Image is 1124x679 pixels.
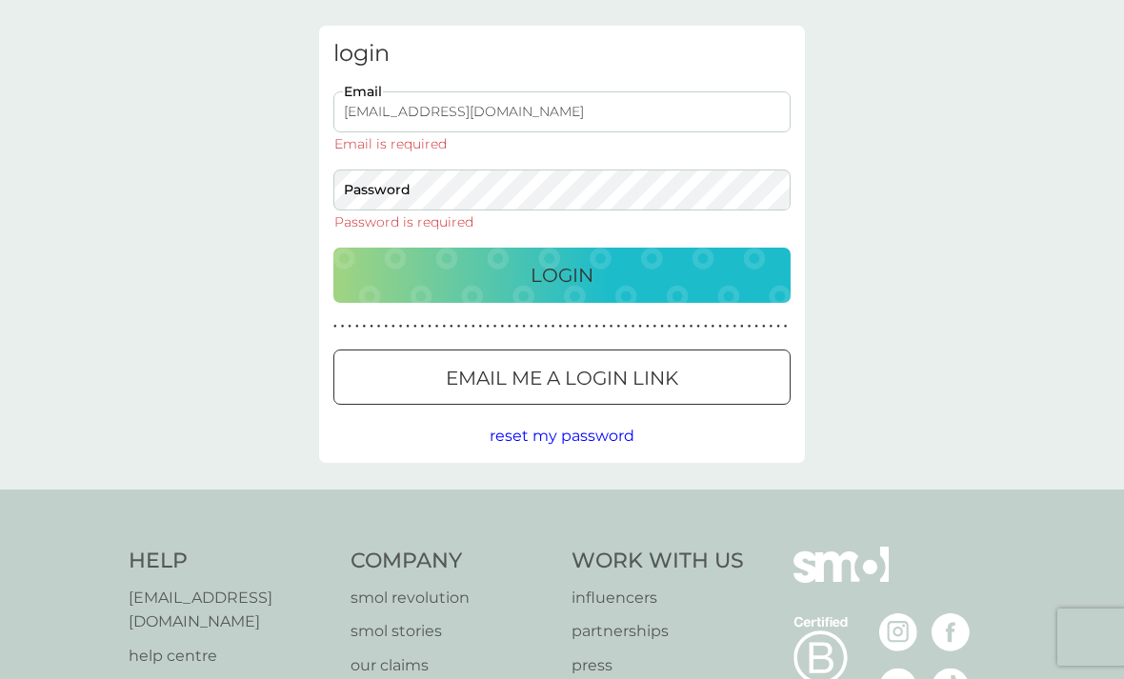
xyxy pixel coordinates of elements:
p: ● [457,322,461,331]
p: ● [638,322,642,331]
p: ● [333,322,337,331]
p: ● [668,322,672,331]
p: ● [784,322,788,331]
p: ● [733,322,736,331]
a: influencers [572,586,744,610]
img: smol [793,547,889,611]
p: ● [391,322,395,331]
p: ● [493,322,497,331]
a: [EMAIL_ADDRESS][DOMAIN_NAME] [129,586,331,634]
a: smol revolution [351,586,553,610]
a: smol stories [351,619,553,644]
button: Login [333,248,791,303]
p: ● [682,322,686,331]
img: visit the smol Facebook page [932,613,970,651]
p: ● [384,322,388,331]
span: reset my password [490,427,634,445]
a: help centre [129,644,331,669]
p: Email me a login link [446,363,678,393]
p: ● [616,322,620,331]
img: visit the smol Instagram page [879,613,917,651]
div: Email is required [333,137,448,150]
h4: Company [351,547,553,576]
p: ● [486,322,490,331]
p: ● [770,322,773,331]
p: ● [748,322,752,331]
h4: Help [129,547,331,576]
p: ● [413,322,417,331]
p: ● [530,322,533,331]
p: ● [464,322,468,331]
p: ● [377,322,381,331]
p: ● [558,322,562,331]
a: our claims [351,653,553,678]
button: Email me a login link [333,349,791,405]
p: ● [712,322,715,331]
p: ● [370,322,373,331]
p: ● [450,322,453,331]
p: ● [515,322,519,331]
p: ● [588,322,592,331]
button: reset my password [490,424,634,449]
p: ● [674,322,678,331]
p: ● [690,322,693,331]
h4: Work With Us [572,547,744,576]
a: press [572,653,744,678]
p: Login [531,260,593,290]
p: ● [341,322,345,331]
p: ● [355,322,359,331]
p: ● [406,322,410,331]
p: ● [399,322,403,331]
p: ● [726,322,730,331]
p: ● [624,322,628,331]
p: ● [646,322,650,331]
p: ● [472,322,475,331]
p: ● [754,322,758,331]
p: ● [537,322,541,331]
p: ● [573,322,577,331]
div: Password is required [333,215,474,229]
p: ● [776,322,780,331]
p: ● [552,322,555,331]
p: ● [500,322,504,331]
p: ● [718,322,722,331]
p: ● [660,322,664,331]
p: ● [479,322,483,331]
p: ● [435,322,439,331]
a: partnerships [572,619,744,644]
p: ● [428,322,432,331]
p: ● [348,322,351,331]
p: ● [544,322,548,331]
p: ● [595,322,599,331]
p: ● [602,322,606,331]
p: ● [363,322,367,331]
p: ● [740,322,744,331]
p: ● [421,322,425,331]
p: ● [442,322,446,331]
p: ● [508,322,512,331]
p: ● [522,322,526,331]
p: ● [566,322,570,331]
p: ● [653,322,657,331]
p: ● [580,322,584,331]
p: ● [704,322,708,331]
p: ● [762,322,766,331]
h3: login [333,40,791,68]
p: ● [632,322,635,331]
p: ● [696,322,700,331]
p: ● [610,322,613,331]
